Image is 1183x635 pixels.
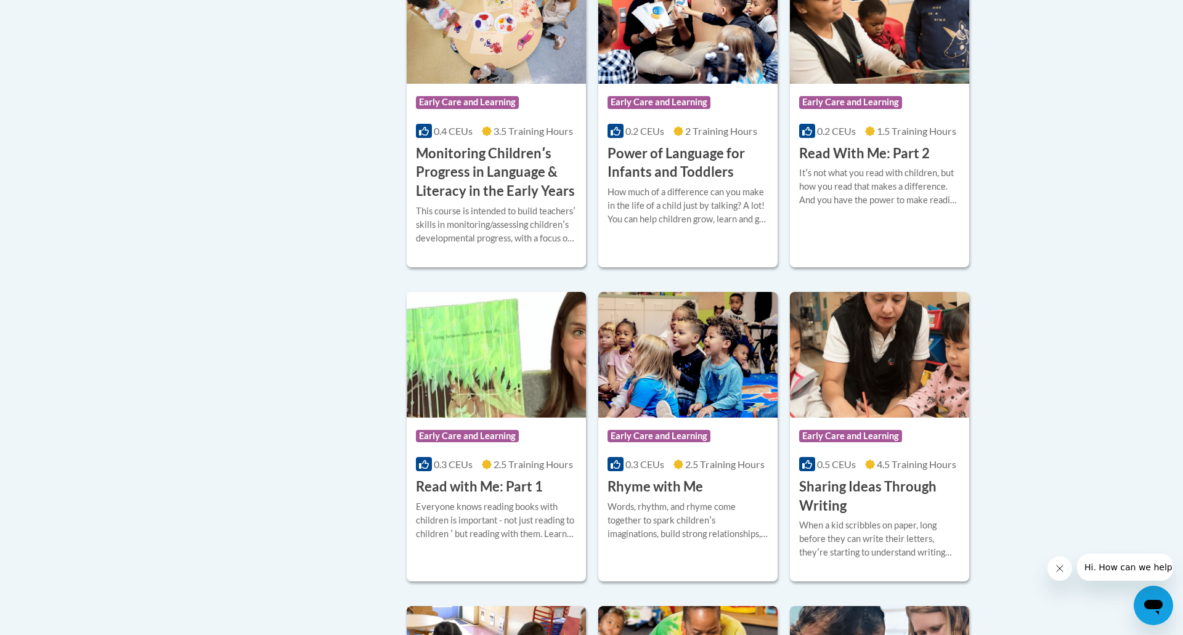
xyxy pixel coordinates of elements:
div: Words, rhythm, and rhyme come together to spark childrenʹs imaginations, build strong relationshi... [608,500,768,541]
span: 0.3 CEUs [625,458,664,470]
span: 0.4 CEUs [434,125,473,137]
span: 0.2 CEUs [625,125,664,137]
span: Early Care and Learning [416,430,519,442]
div: Everyone knows reading books with children is important - not just reading to children ʹ but read... [416,500,577,541]
h3: Read with Me: Part 1 [416,477,543,496]
h3: Rhyme with Me [608,477,703,496]
span: 1.5 Training Hours [877,125,956,137]
a: Course LogoEarly Care and Learning0.3 CEUs2.5 Training Hours Read with Me: Part 1Everyone knows r... [407,292,586,581]
span: 3.5 Training Hours [494,125,573,137]
span: Early Care and Learning [608,430,710,442]
span: 0.5 CEUs [817,458,856,470]
img: Course Logo [407,292,586,418]
span: Early Care and Learning [416,96,519,108]
span: Early Care and Learning [799,430,902,442]
a: Course LogoEarly Care and Learning0.5 CEUs4.5 Training Hours Sharing Ideas Through WritingWhen a ... [790,292,969,581]
h3: Read With Me: Part 2 [799,144,930,163]
iframe: Message from company [1077,554,1173,581]
span: 4.5 Training Hours [877,458,956,470]
iframe: Close message [1047,556,1072,581]
div: When a kid scribbles on paper, long before they can write their letters, theyʹre starting to unde... [799,519,960,559]
span: 0.3 CEUs [434,458,473,470]
span: 0.2 CEUs [817,125,856,137]
div: This course is intended to build teachersʹ skills in monitoring/assessing childrenʹs developmenta... [416,204,577,245]
h3: Sharing Ideas Through Writing [799,477,960,516]
div: How much of a difference can you make in the life of a child just by talking? A lot! You can help... [608,185,768,226]
span: Hi. How can we help? [7,9,100,18]
span: 2.5 Training Hours [494,458,573,470]
span: Early Care and Learning [608,96,710,108]
h3: Power of Language for Infants and Toddlers [608,144,768,182]
span: Early Care and Learning [799,96,902,108]
iframe: Button to launch messaging window [1134,586,1173,625]
span: 2 Training Hours [685,125,757,137]
h3: Monitoring Childrenʹs Progress in Language & Literacy in the Early Years [416,144,577,201]
div: Itʹs not what you read with children, but how you read that makes a difference. And you have the ... [799,166,960,207]
img: Course Logo [790,292,969,418]
img: Course Logo [598,292,778,418]
span: 2.5 Training Hours [685,458,765,470]
a: Course LogoEarly Care and Learning0.3 CEUs2.5 Training Hours Rhyme with MeWords, rhythm, and rhym... [598,292,778,581]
